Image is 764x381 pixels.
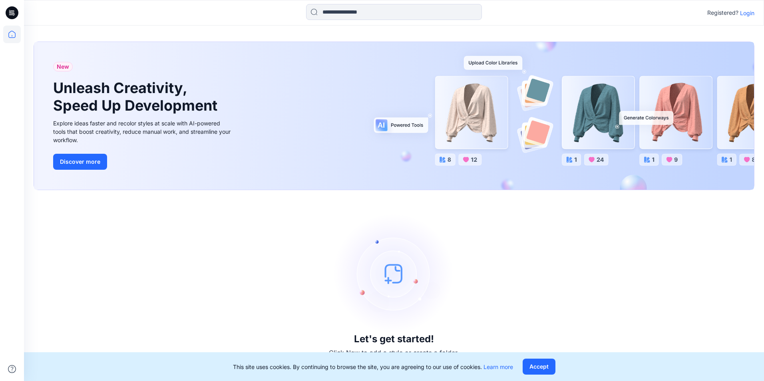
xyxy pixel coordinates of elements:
p: Registered? [707,8,738,18]
h3: Let's get started! [354,333,434,345]
a: Learn more [483,363,513,370]
p: Login [740,9,754,17]
button: Discover more [53,154,107,170]
h1: Unleash Creativity, Speed Up Development [53,79,221,114]
a: Discover more [53,154,233,170]
span: New [57,62,69,71]
button: Accept [523,359,555,375]
img: empty-state-image.svg [334,214,454,333]
div: Explore ideas faster and recolor styles at scale with AI-powered tools that boost creativity, red... [53,119,233,144]
p: Click New to add a style or create a folder. [329,348,459,357]
p: This site uses cookies. By continuing to browse the site, you are agreeing to our use of cookies. [233,363,513,371]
